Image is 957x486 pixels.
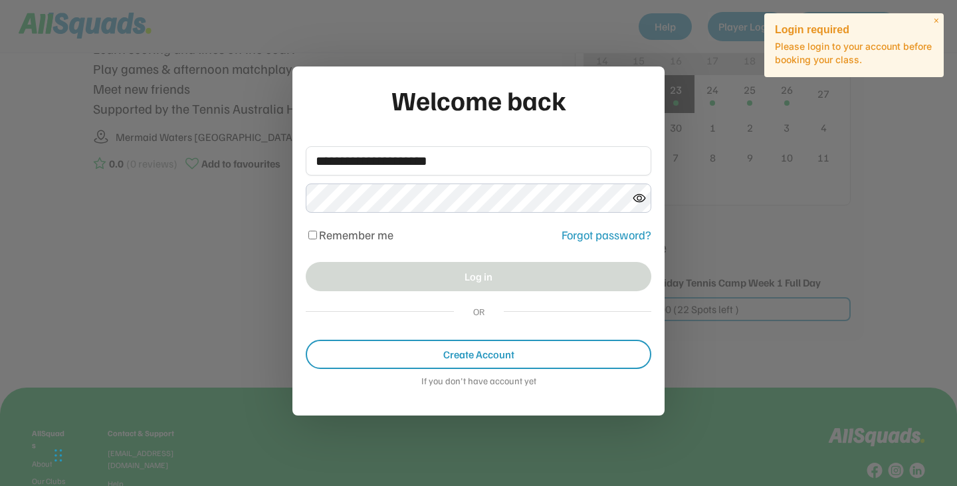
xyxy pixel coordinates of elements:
[775,40,933,66] p: Please login to your account before booking your class.
[934,15,939,27] span: ×
[306,340,651,369] button: Create Account
[319,227,393,242] label: Remember me
[467,304,490,318] div: OR
[306,80,651,120] div: Welcome back
[775,24,933,35] h2: Login required
[306,262,651,291] button: Log in
[306,376,651,389] div: If you don't have account yet
[562,226,651,244] div: Forgot password?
